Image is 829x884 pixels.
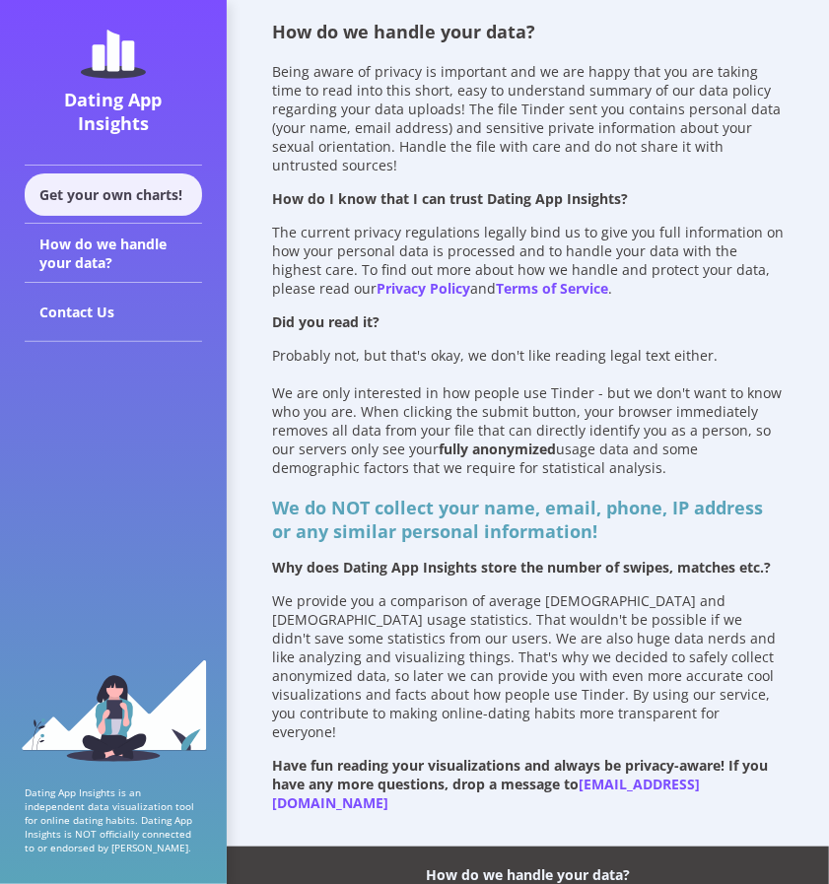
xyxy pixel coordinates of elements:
div: How do we handle your data? [272,20,681,43]
div: How do we handle your data? [426,865,630,884]
div: We provide you a comparison of average [DEMOGRAPHIC_DATA] and [DEMOGRAPHIC_DATA] usage statistics... [272,591,784,741]
b: fully anonymized [439,440,556,458]
div: We do NOT collect your name, email, phone, IP address or any similar personal information! [272,496,784,543]
a: Privacy Policy [377,279,470,298]
div: Have fun reading your visualizations and always be privacy-aware! If you have any more questions,... [272,756,784,812]
a: Terms of Service [496,279,608,298]
a: [EMAIL_ADDRESS][DOMAIN_NAME] [272,775,700,812]
div: Being aware of privacy is important and we are happy that you are taking time to read into this s... [272,62,784,174]
div: The current privacy regulations legally bind us to give you full information on how your personal... [272,223,784,298]
img: sidebar_girl.91b9467e.svg [20,658,207,762]
img: dating-app-insights-logo.5abe6921.svg [81,30,146,79]
div: Why does Dating App Insights store the number of swipes, matches etc.? [272,558,784,577]
div: Dating App Insights [30,88,197,135]
div: Did you read it? [272,312,784,331]
div: Probably not, but that's okay, we don't like reading legal text either. [272,346,784,365]
div: We are only interested in how people use Tinder - but we don't want to know who you are. When cli... [272,383,784,477]
div: Contact Us [25,283,202,342]
div: How do we handle your data? [25,224,202,283]
div: How do I know that I can trust Dating App Insights? [272,189,784,208]
div: Get your own charts! [25,173,202,216]
p: Dating App Insights is an independent data visualization tool for online dating habits. Dating Ap... [25,785,202,854]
